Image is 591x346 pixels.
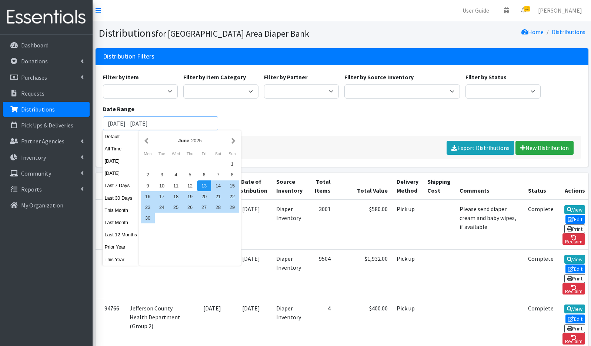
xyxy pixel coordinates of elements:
[457,3,495,18] a: User Guide
[183,180,197,191] div: 12
[197,149,211,159] div: Friday
[3,5,90,30] img: HumanEssentials
[307,200,335,250] td: 3001
[565,265,585,273] a: Edit
[155,149,169,159] div: Tuesday
[194,249,231,299] td: [DATE]
[191,138,201,143] span: 2025
[392,249,423,299] td: Pick up
[3,150,90,165] a: Inventory
[21,106,55,113] p: Distributions
[141,191,155,202] div: 16
[197,202,211,213] div: 27
[21,41,49,49] p: Dashboard
[141,169,155,180] div: 2
[183,191,197,202] div: 19
[96,173,125,200] th: ID
[155,180,169,191] div: 10
[225,149,239,159] div: Sunday
[103,53,154,60] h3: Distribution Filters
[103,73,139,81] label: Filter by Item
[103,242,139,252] button: Prior Year
[465,73,507,81] label: Filter by Status
[21,186,42,193] p: Reports
[169,169,183,180] div: 4
[183,169,197,180] div: 5
[156,28,309,39] small: for [GEOGRAPHIC_DATA] Area Diaper Bank
[141,180,155,191] div: 9
[21,74,47,81] p: Purchases
[183,202,197,213] div: 26
[103,168,139,179] button: [DATE]
[183,73,246,81] label: Filter by Item Category
[21,170,51,177] p: Community
[562,333,585,345] a: Reclaim
[211,169,225,180] div: 7
[197,169,211,180] div: 6
[98,27,339,40] h1: Distributions
[197,191,211,202] div: 20
[211,180,225,191] div: 14
[564,205,585,214] a: View
[3,102,90,117] a: Distributions
[565,215,585,224] a: Edit
[231,173,272,200] th: Date of Distribution
[103,104,134,113] label: Date Range
[21,122,73,129] p: Pick Ups & Deliveries
[211,149,225,159] div: Saturday
[21,137,64,145] p: Partner Agencies
[96,249,125,299] td: 94765
[155,191,169,202] div: 17
[335,249,392,299] td: $1,932.00
[103,116,218,130] input: January 1, 2011 - December 31, 2011
[564,324,585,333] a: Print
[103,254,139,265] button: This Year
[344,73,414,81] label: Filter by Source Inventory
[96,200,125,250] td: 94764
[155,169,169,180] div: 3
[103,205,139,216] button: This Month
[3,118,90,133] a: Pick Ups & Deliveries
[307,249,335,299] td: 9504
[103,143,139,154] button: All Time
[21,154,46,161] p: Inventory
[197,180,211,191] div: 13
[169,202,183,213] div: 25
[515,141,574,155] a: New Distribution
[103,131,139,142] button: Default
[178,138,189,143] strong: June
[103,193,139,203] button: Last 30 Days
[21,90,44,97] p: Requests
[231,249,272,299] td: [DATE]
[211,202,225,213] div: 28
[21,202,63,209] p: My Organization
[562,233,585,245] a: Reclaim
[225,159,239,169] div: 1
[3,182,90,197] a: Reports
[141,213,155,223] div: 30
[3,198,90,213] a: My Organization
[169,149,183,159] div: Wednesday
[552,28,585,36] a: Distributions
[3,86,90,101] a: Requests
[225,180,239,191] div: 15
[225,202,239,213] div: 29
[447,141,514,155] a: Export Distributions
[455,173,524,200] th: Comments
[183,149,197,159] div: Thursday
[3,134,90,149] a: Partner Agencies
[423,173,455,200] th: Shipping Cost
[272,200,307,250] td: Diaper Inventory
[272,249,307,299] td: Diaper Inventory
[515,3,532,18] a: 12
[524,6,530,11] span: 12
[103,180,139,191] button: Last 7 Days
[455,200,524,250] td: Please send diaper cream and baby wipes, if available
[3,54,90,69] a: Donations
[21,57,48,65] p: Donations
[564,224,585,233] a: Print
[141,202,155,213] div: 23
[103,217,139,228] button: Last Month
[141,149,155,159] div: Monday
[564,274,585,283] a: Print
